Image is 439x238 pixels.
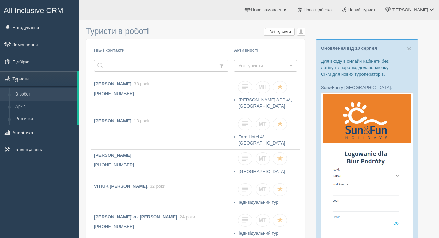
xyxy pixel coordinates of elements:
[94,81,131,86] b: [PERSON_NAME]
[94,118,131,123] b: [PERSON_NAME]
[256,118,270,130] a: МТ
[12,101,77,113] a: Архів
[131,81,150,86] span: , 38 років
[256,81,270,93] a: МН
[259,217,266,223] span: МТ
[259,156,266,162] span: МТ
[91,180,231,211] a: VITIUK [PERSON_NAME], 32 роки
[131,118,150,123] span: , 13 років
[4,6,63,15] span: All-Inclusive CRM
[321,85,391,90] a: Sun&Fun у [GEOGRAPHIC_DATA]
[94,162,228,168] p: [PHONE_NUMBER]
[256,183,270,196] a: МТ
[231,45,300,57] th: Активності
[91,150,231,180] a: [PERSON_NAME] [PHONE_NUMBER]
[94,184,147,189] b: VITIUK [PERSON_NAME]
[238,62,288,69] span: Усі туристи
[391,7,428,12] span: [PERSON_NAME]
[251,7,287,12] span: Нове замовлення
[321,46,377,51] a: Оновлення від 10 серпня
[407,45,411,52] span: ×
[91,115,231,146] a: [PERSON_NAME], 13 років
[258,84,267,90] span: МН
[239,200,278,205] a: Індивідуальний тур
[177,214,195,220] span: , 24 роки
[321,84,413,91] p: :
[94,91,228,97] p: [PHONE_NUMBER]
[348,7,376,12] span: Новий турист
[12,113,77,125] a: Розсилки
[256,214,270,227] a: МТ
[94,214,177,220] b: [PERSON_NAME]'юк [PERSON_NAME]
[239,97,292,109] a: [PERSON_NAME] APP 4*, [GEOGRAPHIC_DATA]
[239,169,285,174] a: [GEOGRAPHIC_DATA]
[0,0,79,19] a: All-Inclusive CRM
[94,153,131,158] b: [PERSON_NAME]
[86,26,149,36] span: Туристи в роботі
[234,60,297,72] button: Усі туристи
[264,28,294,35] label: Усі туристи
[91,45,231,57] th: ПІБ і контакти
[239,134,285,146] a: Tara Hotel 4*, [GEOGRAPHIC_DATA]
[147,184,165,189] span: , 32 роки
[12,88,77,101] a: В роботі
[259,187,266,192] span: МТ
[304,7,332,12] span: Нова підбірка
[239,230,278,236] a: Індивідуальний тур
[259,121,266,127] span: МТ
[94,224,228,230] p: [PHONE_NUMBER]
[407,45,411,52] button: Close
[256,152,270,165] a: МТ
[94,60,215,72] input: Пошук за ПІБ, паспортом або контактами
[91,78,231,115] a: [PERSON_NAME], 38 років [PHONE_NUMBER]
[321,58,413,77] p: Для входу в онлайн кабінети без логіну та паролю, додано кнопку CRM для нових туроператорів.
